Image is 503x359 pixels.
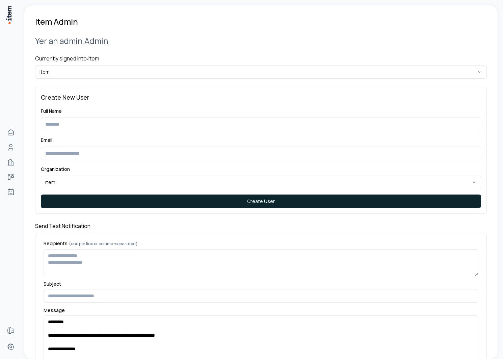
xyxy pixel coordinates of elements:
h3: Create New User [41,93,481,102]
label: Email [41,137,52,143]
label: Full Name [41,108,62,114]
span: (one per line or comma-separated) [69,241,138,247]
a: Deals [4,170,18,184]
h4: Currently signed into: item [35,54,487,62]
h2: Yer an admin, Admin . [35,35,487,46]
a: Settings [4,340,18,354]
a: Companies [4,155,18,169]
h1: Item Admin [35,16,78,27]
button: Create User [41,195,481,208]
a: Forms [4,324,18,337]
label: Message [44,308,478,313]
label: Organization [41,166,70,172]
label: Recipients [44,241,478,247]
a: Agents [4,185,18,199]
a: Home [4,126,18,139]
a: People [4,140,18,154]
img: Item Brain Logo [5,5,12,25]
h4: Send Test Notification [35,222,487,230]
label: Subject [44,282,478,286]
